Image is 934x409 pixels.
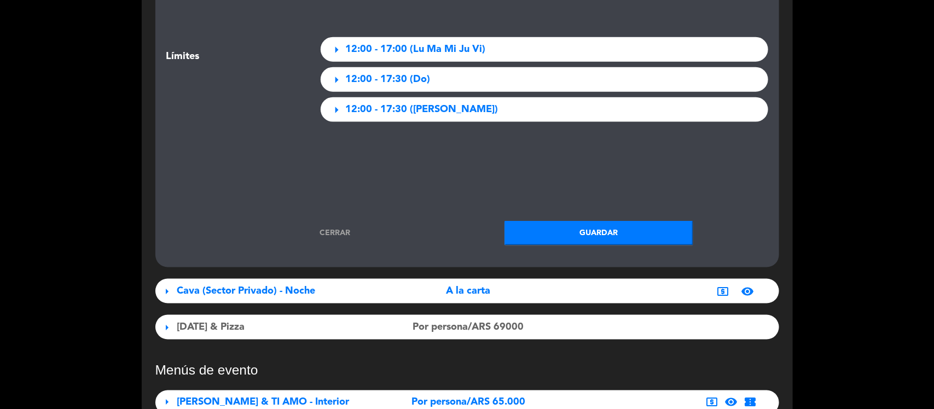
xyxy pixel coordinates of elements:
span: local_atm [716,285,729,298]
span: arrow_right [161,321,174,334]
span: arrow_right [329,42,344,57]
h3: Menús de evento [155,363,779,378]
span: [DATE] & Pizza [177,322,245,332]
a: Cerrar [241,227,430,239]
span: visibility_off [741,321,754,334]
span: 12:00 - 17:30 (Do) [345,72,430,87]
span: [PERSON_NAME] & TI AMO - Interior [177,398,350,407]
span: Límites [166,49,200,127]
span: local_atm [718,323,728,332]
span: Cava (Sector Privado) - Noche [177,286,316,296]
span: arrow_right [329,102,344,118]
span: local_atm [705,396,718,409]
span: arrow_right [161,285,174,298]
span: visibility [741,285,754,298]
span: arrow_right [161,396,174,409]
button: Guardar [504,221,693,246]
span: Por persona/ARS 69000 [413,319,524,335]
span: 12:00 - 17:00 (Lu Ma Mi Ju Vi) [345,42,485,57]
span: A la carta [446,283,491,299]
span: arrow_right [329,72,344,87]
span: 12:00 - 17:30 ([PERSON_NAME]) [345,102,498,118]
span: visibility [724,396,738,409]
span: confirmation_number [744,396,757,409]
